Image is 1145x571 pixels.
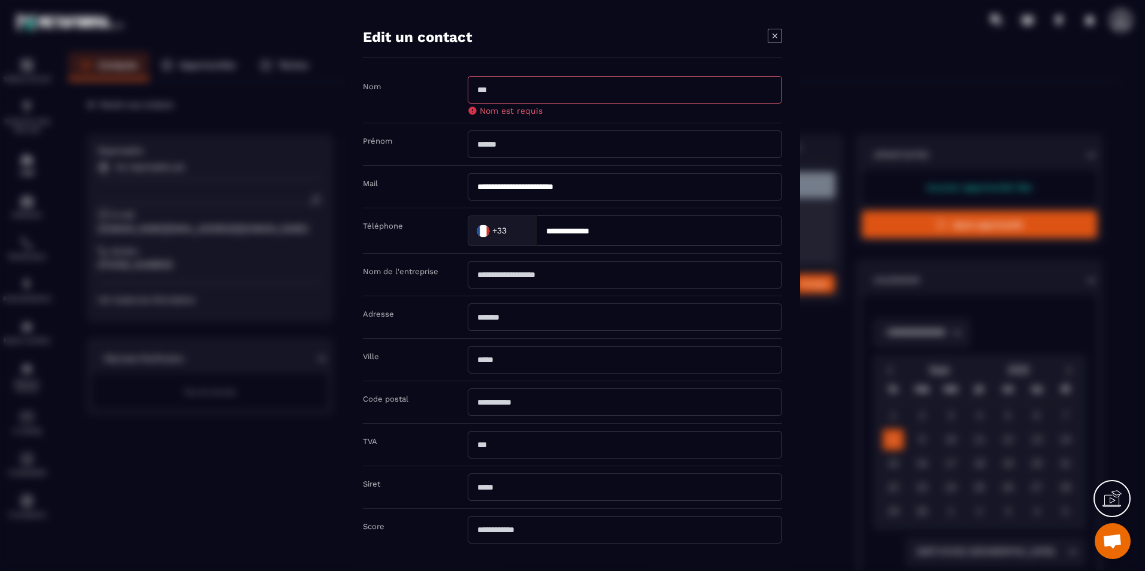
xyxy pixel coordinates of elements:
[363,352,379,361] label: Ville
[363,179,378,188] label: Mail
[492,224,507,236] span: +33
[363,522,384,531] label: Score
[363,437,377,446] label: TVA
[363,82,381,91] label: Nom
[363,29,472,45] h4: Edit un contact
[363,136,392,145] label: Prénom
[480,106,543,116] span: Nom est requis
[468,215,537,246] div: Search for option
[363,309,394,318] label: Adresse
[363,479,380,488] label: Siret
[363,221,403,230] label: Téléphone
[363,394,408,403] label: Code postal
[509,221,524,239] input: Search for option
[363,267,438,276] label: Nom de l'entreprise
[471,218,495,242] img: Country Flag
[1095,523,1131,559] div: Ouvrir le chat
